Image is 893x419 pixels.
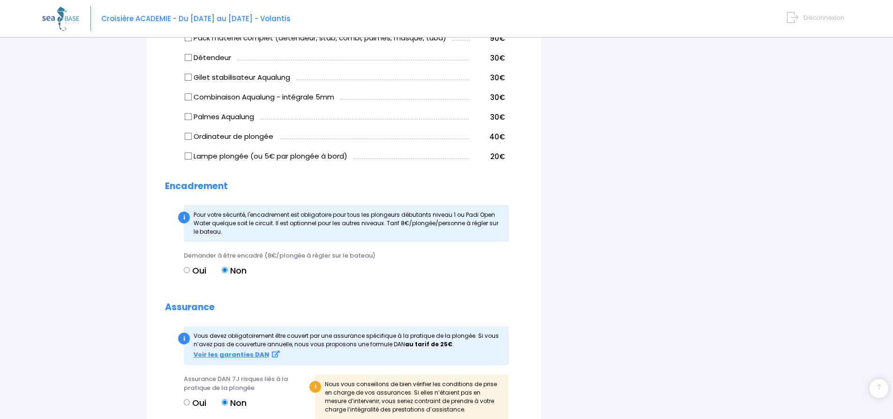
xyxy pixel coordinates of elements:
input: Pack matériel complet (détendeur, stab, combi, palmes, masque, tuba) [185,34,192,42]
label: Oui [184,396,206,409]
strong: Voir les garanties DAN [194,350,269,359]
h2: Encadrement [165,181,523,192]
input: Gilet stabilisateur Aqualung [185,74,192,81]
label: Combinaison Aqualung - intégrale 5mm [185,92,334,103]
input: Combinaison Aqualung - intégrale 5mm [185,93,192,101]
label: Non [222,396,247,409]
span: Déconnexion [803,13,844,22]
input: Oui [184,399,190,405]
div: i [178,212,190,223]
div: i [178,333,190,344]
span: Pour votre sécurité, l'encadrement est obligatoire pour tous les plongeurs débutants niveau 1 ou ... [194,211,498,236]
input: Oui [184,267,190,273]
label: Lampe plongée (ou 5€ par plongée à bord) [185,151,347,162]
span: 30€ [490,53,505,63]
strong: au tarif de 25€ [405,340,452,348]
h2: Assurance [165,302,523,313]
span: 20€ [490,152,505,161]
span: 40€ [489,132,505,142]
input: Lampe plongée (ou 5€ par plongée à bord) [185,152,192,160]
span: Demander à être encadré (8€/plongée à régler sur le bateau) [184,251,375,260]
label: Ordinateur de plongée [185,131,273,142]
span: 90€ [490,33,505,43]
label: Détendeur [185,53,231,63]
span: 30€ [490,112,505,122]
input: Non [222,399,228,405]
label: Oui [184,264,206,277]
input: Détendeur [185,54,192,61]
div: ! [309,381,321,393]
a: Voir les garanties DAN [194,350,279,358]
span: 30€ [490,73,505,83]
label: Palmes Aqualung [185,112,254,122]
label: Non [222,264,247,277]
label: Pack matériel complet (détendeur, stab, combi, palmes, masque, tuba) [185,33,446,44]
div: Vous devez obligatoirement être couvert par une assurance spécifique à la pratique de la plong... [184,326,509,365]
input: Palmes Aqualung [185,113,192,121]
label: Gilet stabilisateur Aqualung [185,72,290,83]
input: Ordinateur de plongée [185,133,192,140]
span: 30€ [490,92,505,102]
input: Non [222,267,228,273]
span: Assurance DAN 7J risques liés à la pratique de la plongée [184,374,288,393]
span: Croisière ACADEMIE - Du [DATE] au [DATE] - Volantis [101,14,291,23]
